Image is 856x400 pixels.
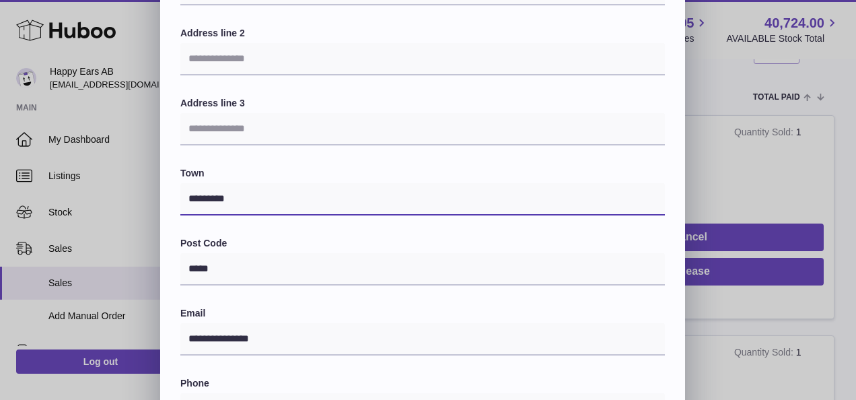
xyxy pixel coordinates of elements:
label: Address line 2 [180,27,665,40]
label: Town [180,167,665,180]
label: Phone [180,377,665,390]
label: Address line 3 [180,97,665,110]
label: Email [180,307,665,320]
label: Post Code [180,237,665,250]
